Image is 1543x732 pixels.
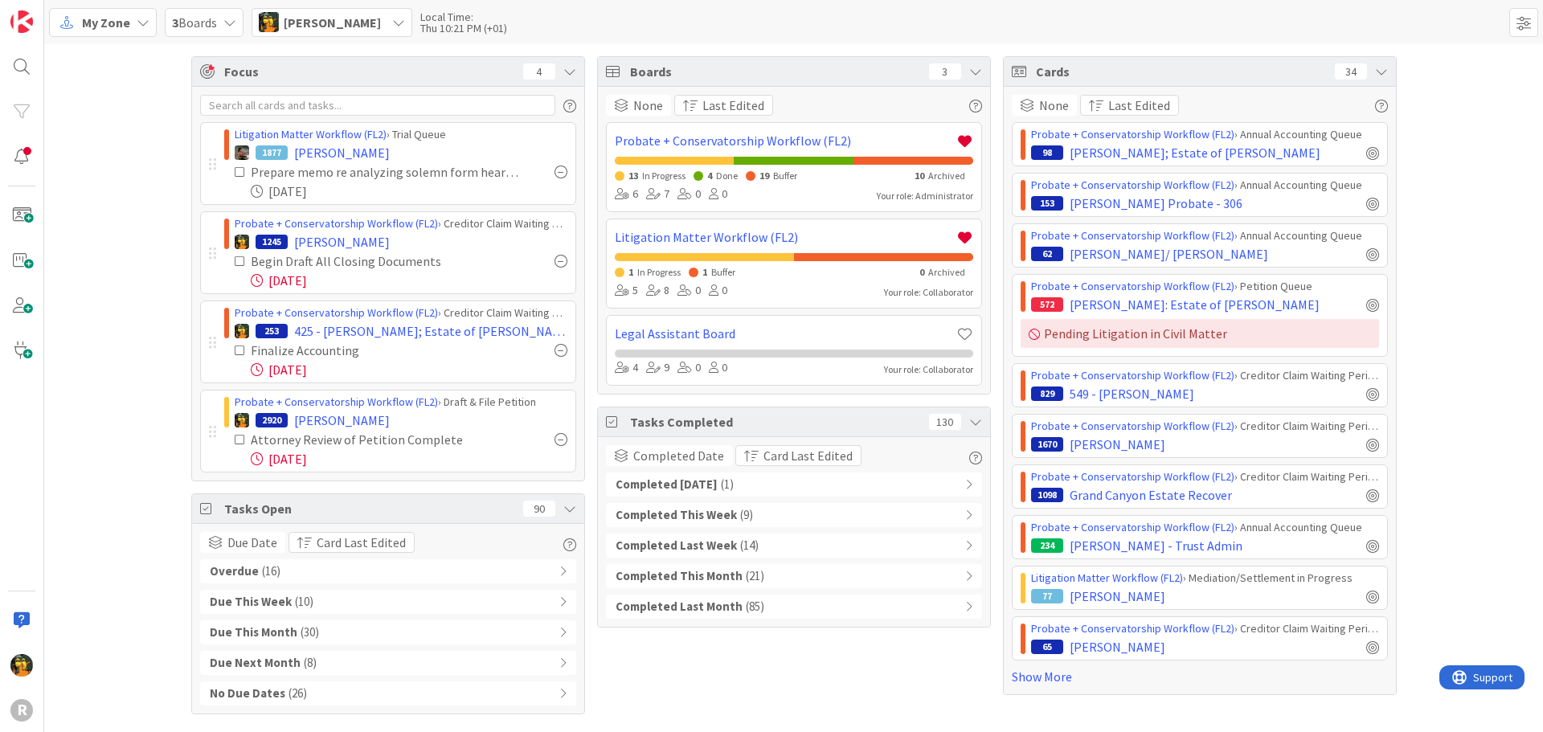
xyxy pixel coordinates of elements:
div: Your role: Collaborator [884,285,973,300]
a: Probate + Conservatorship Workflow (FL2) [1031,368,1234,382]
div: 153 [1031,196,1063,211]
div: Attorney Review of Petition Complete [251,430,504,449]
div: 1098 [1031,488,1063,502]
b: Due This Week [210,593,292,611]
span: 19 [759,170,769,182]
div: Finalize Accounting [251,341,452,360]
div: 9 [646,359,669,377]
a: Legal Assistant Board [615,324,956,343]
div: › Annual Accounting Queue [1031,177,1379,194]
button: Card Last Edited [289,532,415,553]
div: 77 [1031,589,1063,603]
img: MR [10,654,33,677]
div: Pending Litigation in Civil Matter [1021,319,1379,348]
span: 425 - [PERSON_NAME]; Estate of [PERSON_NAME] [294,321,567,341]
div: Your role: Collaborator [884,362,973,377]
span: ( 1 ) [721,476,734,494]
div: [DATE] [251,360,567,379]
b: Completed Last Month [616,598,743,616]
span: 13 [628,170,638,182]
span: [PERSON_NAME]/ [PERSON_NAME] [1070,244,1268,264]
div: [DATE] [251,182,567,201]
span: ( 10 ) [295,593,313,611]
a: Litigation Matter Workflow (FL2) [235,127,387,141]
div: 829 [1031,386,1063,401]
span: [PERSON_NAME] [284,13,381,32]
div: Begin Draft All Closing Documents [251,251,493,271]
div: [DATE] [251,271,567,290]
div: 0 [709,282,727,300]
a: Litigation Matter Workflow (FL2) [1031,570,1183,585]
div: 572 [1031,297,1063,312]
div: 0 [709,186,727,203]
span: Done [716,170,738,182]
img: MW [235,145,249,160]
div: 34 [1335,63,1367,80]
a: Probate + Conservatorship Workflow (FL2) [615,131,956,150]
a: Probate + Conservatorship Workflow (FL2) [1031,279,1234,293]
span: Last Edited [1108,96,1170,115]
div: Prepare memo re analyzing solemn form hearing [251,162,519,182]
div: 6 [615,186,638,203]
div: 0 [709,359,727,377]
div: 3 [929,63,961,80]
div: 90 [523,501,555,517]
span: ( 8 ) [304,654,317,673]
span: [PERSON_NAME] [1070,637,1165,656]
span: Archived [928,170,965,182]
span: [PERSON_NAME] [294,143,390,162]
span: 549 - [PERSON_NAME] [1070,384,1194,403]
div: 7 [646,186,669,203]
div: [DATE] [251,449,567,468]
div: 0 [677,186,701,203]
div: Thu 10:21 PM (+01) [420,22,507,34]
span: In Progress [642,170,686,182]
a: Probate + Conservatorship Workflow (FL2) [235,305,438,320]
div: › Creditor Claim Waiting Period [1031,367,1379,384]
button: Last Edited [1080,95,1179,116]
a: Probate + Conservatorship Workflow (FL2) [235,395,438,409]
div: 65 [1031,640,1063,654]
span: Focus [224,62,510,81]
div: › Annual Accounting Queue [1031,227,1379,244]
div: › Creditor Claim Waiting Period [235,215,567,232]
span: Due Date [227,533,277,552]
div: 98 [1031,145,1063,160]
span: [PERSON_NAME] [294,232,390,251]
span: In Progress [637,266,681,278]
span: 10 [915,170,924,182]
span: Boards [630,62,921,81]
button: Last Edited [674,95,773,116]
span: Tasks Open [224,499,515,518]
div: 8 [646,282,669,300]
img: MR [235,413,249,427]
span: ( 21 ) [746,567,764,586]
div: Local Time: [420,11,507,22]
img: Visit kanbanzone.com [10,10,33,33]
span: [PERSON_NAME] [1070,587,1165,606]
span: ( 16 ) [262,562,280,581]
b: No Due Dates [210,685,285,703]
div: › Draft & File Petition [235,394,567,411]
div: › Mediation/Settlement in Progress [1031,570,1379,587]
span: Last Edited [702,96,764,115]
div: › Creditor Claim Waiting Period [235,305,567,321]
div: Your role: Administrator [877,189,973,203]
span: Cards [1036,62,1327,81]
a: Probate + Conservatorship Workflow (FL2) [1031,621,1234,636]
div: 1245 [256,235,288,249]
span: Support [34,2,73,22]
b: Completed This Month [616,567,743,586]
div: 253 [256,324,288,338]
b: 3 [172,14,178,31]
span: Grand Canyon Estate Recover [1070,485,1232,505]
span: [PERSON_NAME] [1070,435,1165,454]
a: Probate + Conservatorship Workflow (FL2) [1031,520,1234,534]
span: ( 9 ) [740,506,753,525]
div: 2920 [256,413,288,427]
span: ( 30 ) [301,624,319,642]
div: 0 [677,282,701,300]
img: MR [259,12,279,32]
div: R [10,699,33,722]
a: Probate + Conservatorship Workflow (FL2) [1031,178,1234,192]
